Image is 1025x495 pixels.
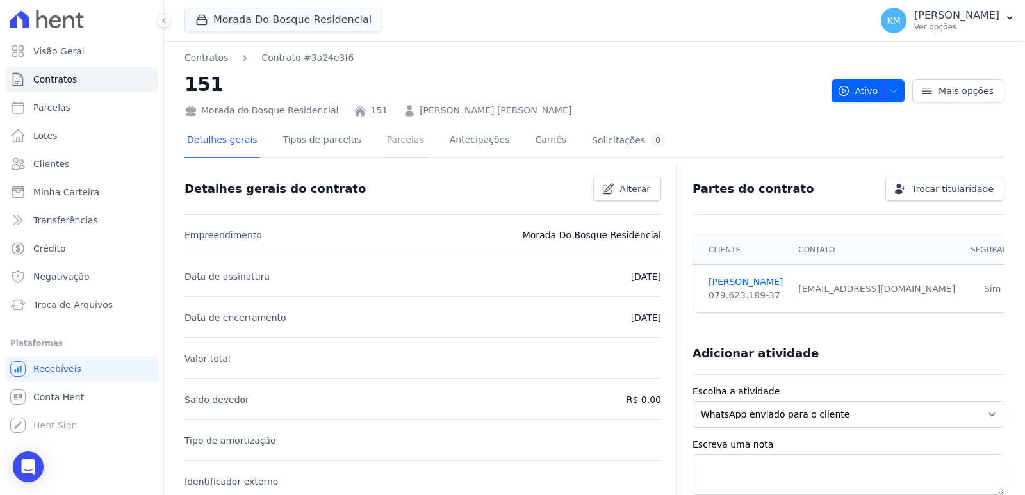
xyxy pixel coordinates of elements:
p: [DATE] [631,269,661,284]
span: Trocar titularidade [912,183,994,195]
span: Minha Carteira [33,186,99,199]
div: Solicitações [592,134,666,147]
p: Valor total [184,351,231,366]
div: [EMAIL_ADDRESS][DOMAIN_NAME] [798,282,955,296]
p: Empreendimento [184,227,262,243]
h2: 151 [184,70,821,99]
span: Ativo [837,79,878,102]
a: Contratos [5,67,158,92]
p: R$ 0,00 [627,392,661,407]
a: Alterar [593,177,661,201]
th: Cliente [693,235,791,265]
a: Mais opções [912,79,1004,102]
div: 0 [650,134,666,147]
a: Solicitações0 [589,124,668,158]
p: Identificador externo [184,474,278,489]
th: Segurado [963,235,1022,265]
p: Data de encerramento [184,310,286,325]
a: Recebíveis [5,356,158,382]
p: Morada Do Bosque Residencial [523,227,661,243]
h3: Detalhes gerais do contrato [184,181,366,197]
h3: Adicionar atividade [693,346,819,361]
nav: Breadcrumb [184,51,821,65]
a: Contratos [184,51,228,65]
label: Escreva uma nota [693,438,1004,451]
a: Antecipações [447,124,512,158]
p: Data de assinatura [184,269,270,284]
a: Tipos de parcelas [281,124,364,158]
nav: Breadcrumb [184,51,354,65]
td: Sim [963,265,1022,313]
a: Conta Hent [5,384,158,410]
div: 079.623.189-37 [709,289,783,302]
p: Tipo de amortização [184,433,276,448]
a: Parcelas [384,124,427,158]
span: Conta Hent [33,391,84,403]
a: Detalhes gerais [184,124,260,158]
a: [PERSON_NAME] [PERSON_NAME] [420,104,571,117]
div: Plataformas [10,336,153,351]
p: Saldo devedor [184,392,249,407]
div: Open Intercom Messenger [13,451,44,482]
a: Minha Carteira [5,179,158,205]
p: Ver opções [914,22,999,32]
span: Parcelas [33,101,70,114]
a: [PERSON_NAME] [709,275,783,289]
a: Lotes [5,123,158,149]
a: Crédito [5,236,158,261]
span: Troca de Arquivos [33,298,113,311]
p: [DATE] [631,310,661,325]
a: Trocar titularidade [885,177,1004,201]
a: Negativação [5,264,158,289]
span: Crédito [33,242,66,255]
span: Contratos [33,73,77,86]
span: Lotes [33,129,58,142]
span: Visão Geral [33,45,85,58]
a: Troca de Arquivos [5,292,158,318]
a: Clientes [5,151,158,177]
th: Contato [791,235,963,265]
span: Transferências [33,214,98,227]
span: Recebíveis [33,362,81,375]
a: Visão Geral [5,38,158,64]
button: Ativo [832,79,905,102]
div: Morada do Bosque Residencial [184,104,338,117]
span: Negativação [33,270,90,283]
span: Clientes [33,158,69,170]
p: [PERSON_NAME] [914,9,999,22]
a: Contrato #3a24e3f6 [261,51,354,65]
span: Mais opções [939,85,994,97]
a: Transferências [5,207,158,233]
a: Carnês [532,124,569,158]
label: Escolha a atividade [693,385,1004,398]
a: 151 [370,104,388,117]
h3: Partes do contrato [693,181,814,197]
button: Morada Do Bosque Residencial [184,8,382,32]
span: KM [887,16,900,25]
span: Alterar [619,183,650,195]
button: KM [PERSON_NAME] Ver opções [871,3,1025,38]
a: Parcelas [5,95,158,120]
